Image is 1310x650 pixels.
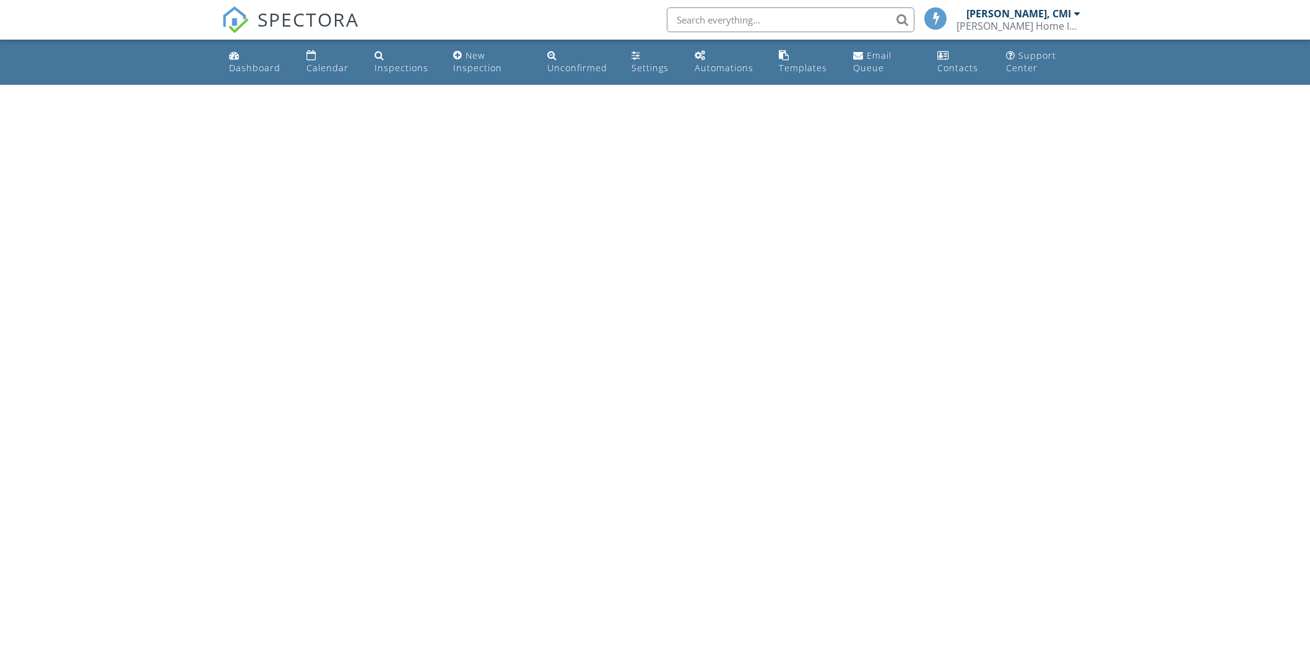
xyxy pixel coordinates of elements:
[301,45,360,80] a: Calendar
[222,17,359,43] a: SPECTORA
[547,62,607,74] div: Unconfirmed
[258,6,359,32] span: SPECTORA
[370,45,438,80] a: Inspections
[627,45,680,80] a: Settings
[932,45,991,80] a: Contacts
[956,20,1080,32] div: Bennett Home Inspections LLC
[453,50,502,74] div: New Inspection
[695,62,753,74] div: Automations
[222,6,249,33] img: The Best Home Inspection Software - Spectora
[224,45,292,80] a: Dashboard
[966,7,1071,20] div: [PERSON_NAME], CMI
[631,62,669,74] div: Settings
[667,7,914,32] input: Search everything...
[937,62,978,74] div: Contacts
[690,45,764,80] a: Automations (Basic)
[848,45,922,80] a: Email Queue
[306,62,349,74] div: Calendar
[229,62,280,74] div: Dashboard
[779,62,827,74] div: Templates
[774,45,838,80] a: Templates
[1001,45,1086,80] a: Support Center
[448,45,532,80] a: New Inspection
[542,45,617,80] a: Unconfirmed
[375,62,428,74] div: Inspections
[1006,50,1056,74] div: Support Center
[853,50,891,74] div: Email Queue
